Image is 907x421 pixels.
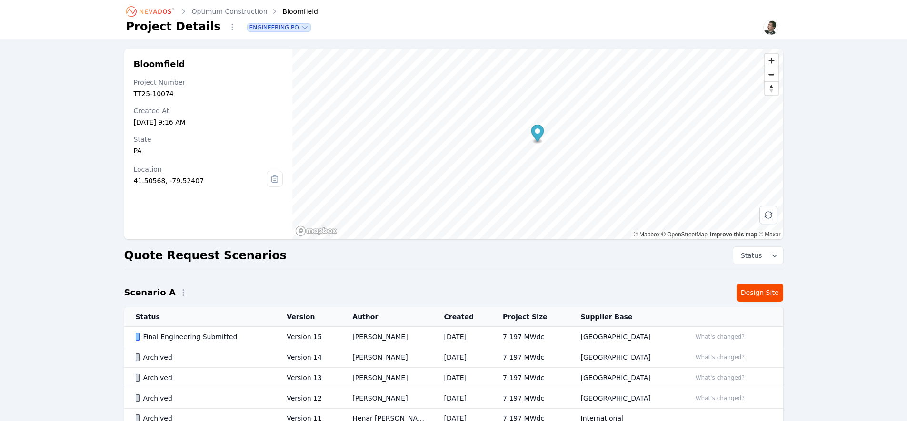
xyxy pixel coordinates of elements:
[569,327,680,347] td: [GEOGRAPHIC_DATA]
[341,347,432,368] td: [PERSON_NAME]
[737,251,762,260] span: Status
[124,347,783,368] tr: ArchivedVersion 14[PERSON_NAME][DATE]7.197 MWdc[GEOGRAPHIC_DATA]What's changed?
[661,231,708,238] a: OpenStreetMap
[691,393,749,403] button: What's changed?
[134,146,283,156] div: PA
[765,68,778,81] button: Zoom out
[136,373,271,382] div: Archived
[569,368,680,388] td: [GEOGRAPHIC_DATA]
[341,368,432,388] td: [PERSON_NAME]
[433,327,492,347] td: [DATE]
[292,49,783,239] canvas: Map
[341,327,432,347] td: [PERSON_NAME]
[192,7,268,16] a: Optimum Construction
[569,388,680,409] td: [GEOGRAPHIC_DATA]
[134,78,283,87] div: Project Number
[634,231,660,238] a: Mapbox
[248,24,310,31] button: Engineering PO
[136,393,271,403] div: Archived
[136,332,271,342] div: Final Engineering Submitted
[341,307,432,327] th: Author
[124,368,783,388] tr: ArchivedVersion 13[PERSON_NAME][DATE]7.197 MWdc[GEOGRAPHIC_DATA]What's changed?
[134,176,267,186] div: 41.50568, -79.52407
[124,327,783,347] tr: Final Engineering SubmittedVersion 15[PERSON_NAME][DATE]7.197 MWdc[GEOGRAPHIC_DATA]What's changed?
[269,7,318,16] div: Bloomfield
[124,248,287,263] h2: Quote Request Scenarios
[491,327,569,347] td: 7.197 MWdc
[765,54,778,68] button: Zoom in
[124,388,783,409] tr: ArchivedVersion 12[PERSON_NAME][DATE]7.197 MWdc[GEOGRAPHIC_DATA]What's changed?
[126,4,319,19] nav: Breadcrumb
[124,286,176,299] h2: Scenario A
[275,388,341,409] td: Version 12
[134,117,283,127] div: [DATE] 9:16 AM
[275,368,341,388] td: Version 13
[569,347,680,368] td: [GEOGRAPHIC_DATA]
[134,89,283,98] div: TT25-10074
[134,106,283,116] div: Created At
[295,225,337,236] a: Mapbox homepage
[759,231,781,238] a: Maxar
[491,388,569,409] td: 7.197 MWdc
[433,368,492,388] td: [DATE]
[491,368,569,388] td: 7.197 MWdc
[691,372,749,383] button: What's changed?
[691,352,749,362] button: What's changed?
[134,135,283,144] div: State
[433,388,492,409] td: [DATE]
[275,307,341,327] th: Version
[691,332,749,342] button: What's changed?
[275,327,341,347] td: Version 15
[765,82,778,95] span: Reset bearing to north
[433,347,492,368] td: [DATE]
[275,347,341,368] td: Version 14
[569,307,680,327] th: Supplier Base
[765,81,778,95] button: Reset bearing to north
[737,284,783,302] a: Design Site
[433,307,492,327] th: Created
[733,247,783,264] button: Status
[491,347,569,368] td: 7.197 MWdc
[126,19,221,34] h1: Project Details
[763,20,778,35] img: Alex Kushner
[531,125,544,144] div: Map marker
[134,165,267,174] div: Location
[341,388,432,409] td: [PERSON_NAME]
[710,231,757,238] a: Improve this map
[491,307,569,327] th: Project Size
[134,59,283,70] h2: Bloomfield
[124,307,276,327] th: Status
[136,352,271,362] div: Archived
